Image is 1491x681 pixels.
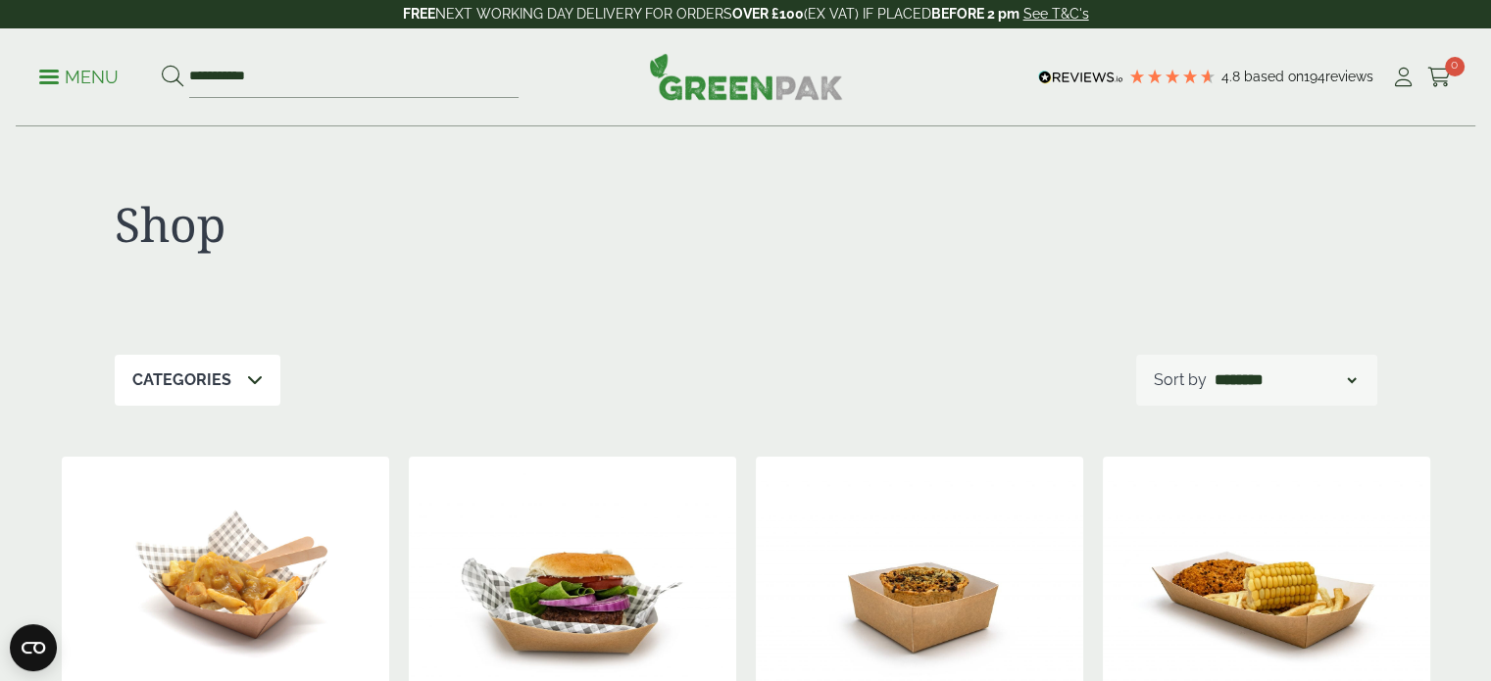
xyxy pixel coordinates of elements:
p: Categories [132,368,231,392]
span: 194 [1304,69,1325,84]
div: 4.78 Stars [1128,68,1217,85]
span: 4.8 [1221,69,1244,84]
p: Menu [39,66,119,89]
h1: Shop [115,196,746,253]
strong: BEFORE 2 pm [931,6,1019,22]
i: My Account [1391,68,1416,87]
img: GreenPak Supplies [649,53,843,100]
a: 0 [1427,63,1452,92]
a: See T&C's [1023,6,1089,22]
select: Shop order [1211,368,1360,392]
p: Sort by [1154,368,1207,392]
img: REVIEWS.io [1038,71,1123,84]
strong: FREE [403,6,435,22]
i: Cart [1427,68,1452,87]
strong: OVER £100 [732,6,804,22]
button: Open CMP widget [10,624,57,671]
span: reviews [1325,69,1373,84]
span: Based on [1244,69,1304,84]
span: 0 [1445,57,1465,76]
a: Menu [39,66,119,85]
